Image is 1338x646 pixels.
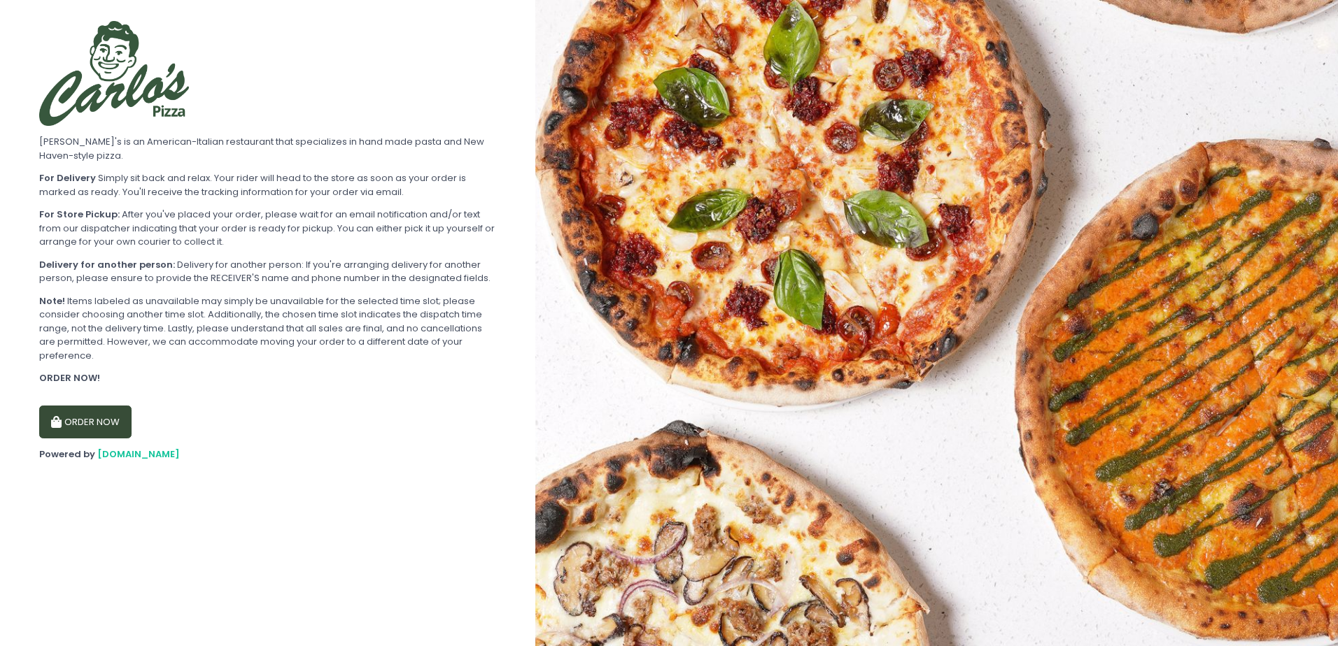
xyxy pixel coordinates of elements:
[39,258,175,271] b: Delivery for another person:
[39,135,496,162] div: [PERSON_NAME]'s is an American-Italian restaurant that specializes in hand made pasta and New Hav...
[97,447,180,461] a: [DOMAIN_NAME]
[39,447,496,461] div: Powered by
[39,405,132,439] button: ORDER NOW
[39,171,496,199] div: Simply sit back and relax. Your rider will head to the store as soon as your order is marked as r...
[39,294,496,363] div: Items labeled as unavailable may simply be unavailable for the selected time slot; please conside...
[39,21,189,126] img: Carlo's
[39,208,120,221] b: For Store Pickup:
[39,171,96,185] b: For Delivery
[39,208,496,249] div: After you've placed your order, please wait for an email notification and/or text from our dispat...
[39,258,496,285] div: Delivery for another person: If you're arranging delivery for another person, please ensure to pr...
[39,371,496,385] div: ORDER NOW!
[39,294,65,308] b: Note!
